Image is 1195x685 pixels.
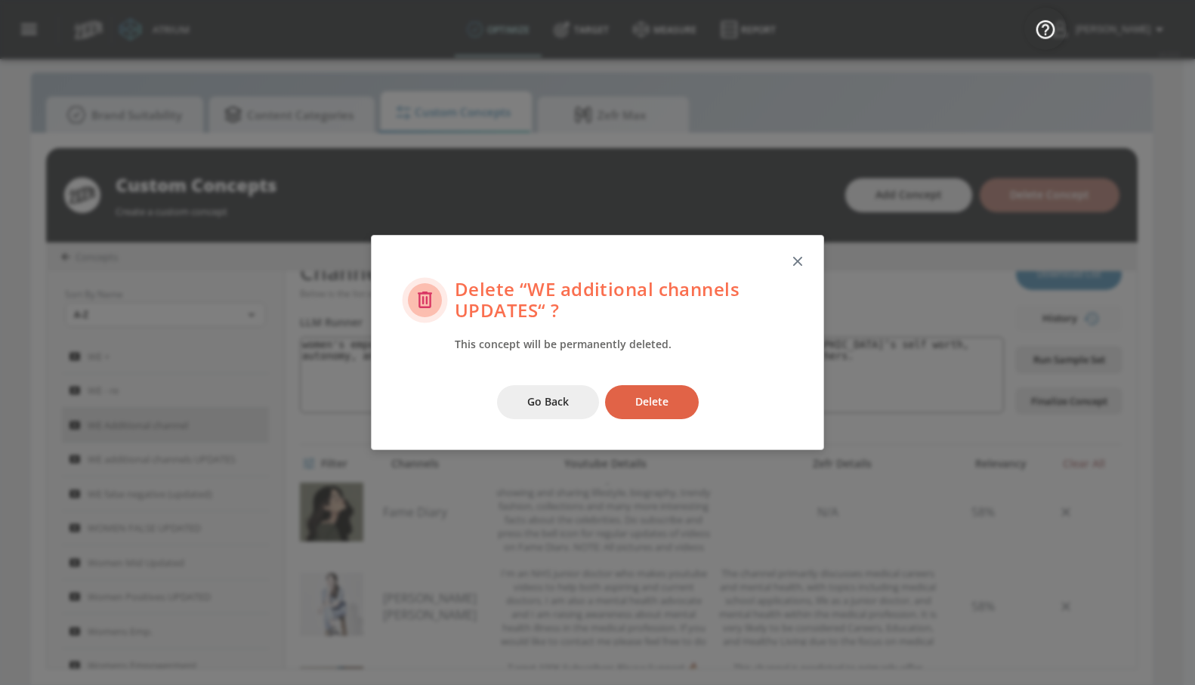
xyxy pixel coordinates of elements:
span: Go Back [527,393,569,412]
button: Open Resource Center [1024,8,1067,50]
div: This concept will be permanently deleted. [455,334,793,355]
button: Go Back [497,385,599,419]
button: Delete [605,385,699,419]
h5: Delete “ WE additional channels UPDATES “ ? [455,279,793,322]
span: Delete [635,393,669,412]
